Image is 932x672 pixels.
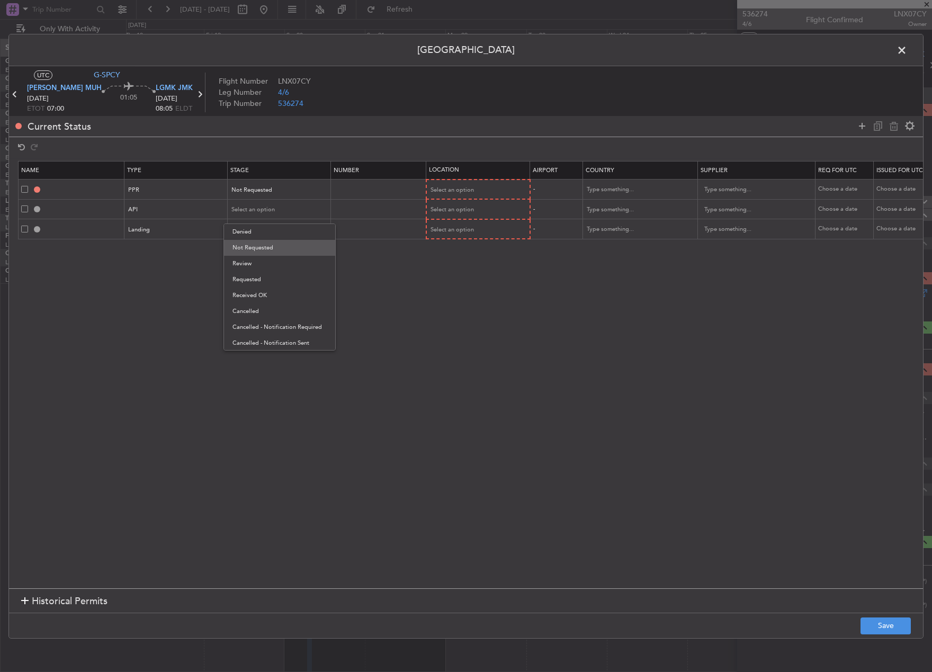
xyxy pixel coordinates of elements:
span: Denied [232,224,327,240]
span: Cancelled - Notification Sent [232,335,327,351]
span: Not Requested [232,240,327,256]
span: Requested [232,272,327,288]
span: Cancelled - Notification Required [232,319,327,335]
span: Received OK [232,288,327,303]
span: Review [232,256,327,272]
span: Cancelled [232,303,327,319]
